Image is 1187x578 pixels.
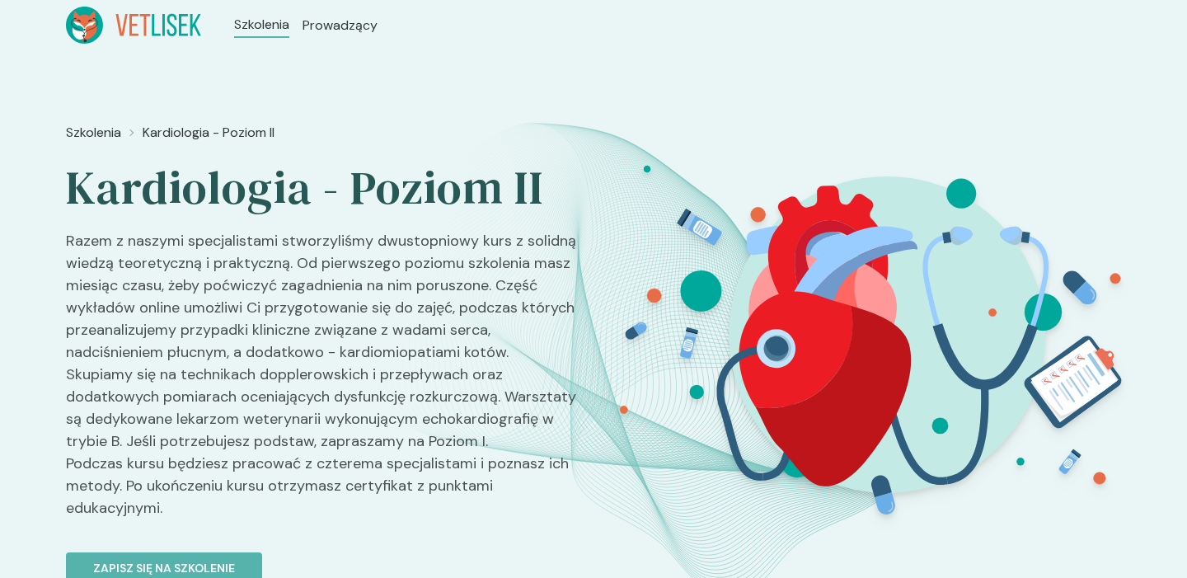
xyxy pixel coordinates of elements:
a: Szkolenia [234,15,289,35]
img: ZpbGfx5LeNNTxNm5_KardioII_BT.svg [592,116,1177,556]
p: Zapisz się na szkolenie [93,560,235,577]
a: Szkolenia [66,123,121,143]
h2: Kardiologia - Poziom II [66,159,580,217]
a: Kardiologia - Poziom II [143,123,274,143]
p: Razem z naszymi specjalistami stworzyliśmy dwustopniowy kurs z solidną wiedzą teoretyczną i prakt... [66,230,580,533]
a: Prowadzący [303,16,378,35]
